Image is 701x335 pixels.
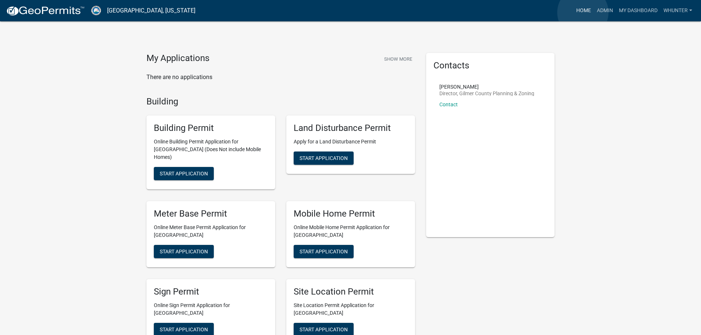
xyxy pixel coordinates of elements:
p: There are no applications [146,73,415,82]
h5: Building Permit [154,123,268,133]
a: whunter [661,4,695,18]
p: Director, Gilmer County Planning & Zoning [439,91,534,96]
p: Online Mobile Home Permit Application for [GEOGRAPHIC_DATA] [294,224,408,239]
span: Start Application [160,326,208,332]
p: [PERSON_NAME] [439,84,534,89]
button: Start Application [154,245,214,258]
p: Online Building Permit Application for [GEOGRAPHIC_DATA] (Does Not include Mobile Homes) [154,138,268,161]
a: My Dashboard [616,4,661,18]
a: [GEOGRAPHIC_DATA], [US_STATE] [107,4,195,17]
span: Start Application [300,248,348,254]
button: Start Application [294,152,354,165]
a: Admin [594,4,616,18]
h5: Land Disturbance Permit [294,123,408,133]
p: Online Meter Base Permit Application for [GEOGRAPHIC_DATA] [154,224,268,239]
h4: My Applications [146,53,209,64]
h5: Mobile Home Permit [294,209,408,219]
h5: Contacts [433,60,548,71]
p: Apply for a Land Disturbance Permit [294,138,408,146]
p: Site Location Permit Application for [GEOGRAPHIC_DATA] [294,302,408,317]
button: Start Application [294,245,354,258]
span: Start Application [160,171,208,177]
span: Start Application [300,326,348,332]
span: Start Application [160,248,208,254]
button: Show More [381,53,415,65]
h5: Site Location Permit [294,286,408,297]
button: Start Application [154,167,214,180]
a: Home [573,4,594,18]
h4: Building [146,96,415,107]
a: Contact [439,101,458,107]
p: Online Sign Permit Application for [GEOGRAPHIC_DATA] [154,302,268,317]
span: Start Application [300,155,348,161]
h5: Meter Base Permit [154,209,268,219]
h5: Sign Permit [154,286,268,297]
img: Gilmer County, Georgia [91,6,101,15]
